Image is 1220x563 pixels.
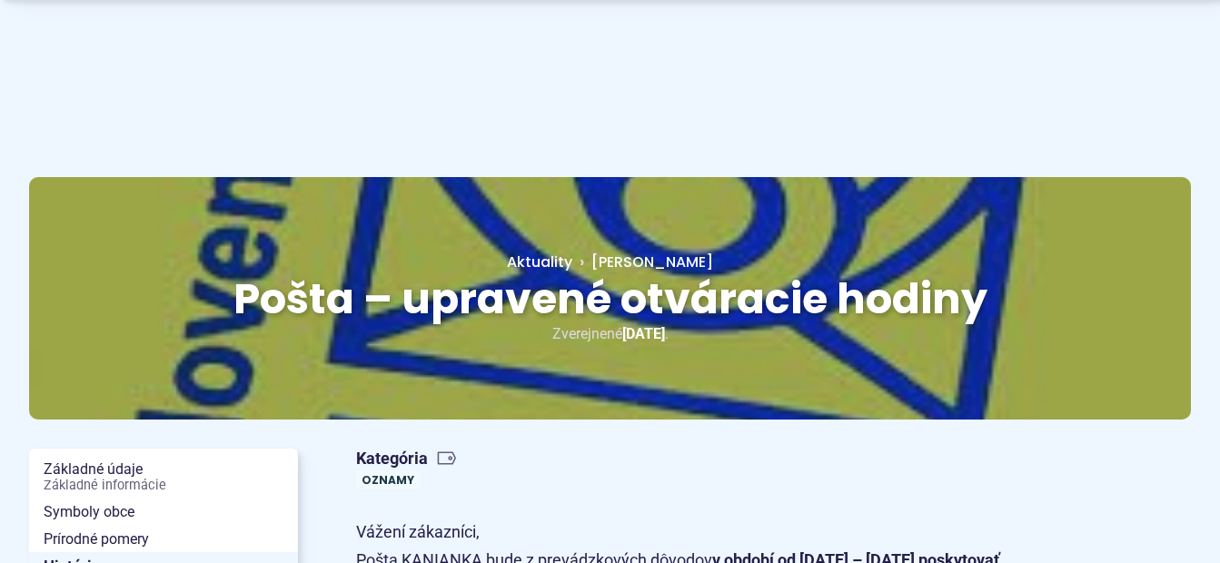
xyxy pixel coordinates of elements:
[29,526,298,553] a: Prírodné pomery
[44,526,283,553] span: Prírodné pomery
[87,321,1133,346] p: Zverejnené .
[29,456,298,499] a: Základné údajeZákladné informácie
[356,470,420,489] a: Oznamy
[44,479,283,493] span: Základné informácie
[356,449,457,469] span: Kategória
[572,252,713,272] a: [PERSON_NAME]
[622,325,665,342] span: [DATE]
[29,499,298,526] a: Symboly obce
[591,252,713,272] span: [PERSON_NAME]
[44,456,283,499] span: Základné údaje
[44,499,283,526] span: Symboly obce
[507,252,572,272] a: Aktuality
[233,270,987,328] span: Pošta – upravené otváracie hodiny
